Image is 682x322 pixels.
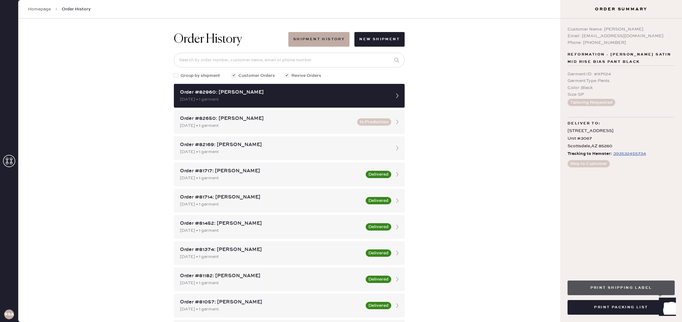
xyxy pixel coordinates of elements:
[72,111,628,119] td: Pants - Reformation - [PERSON_NAME] Satin Mid Rise Bias Pant Black - Size: SP
[19,103,72,111] th: ID
[568,51,675,66] span: Reformation - [PERSON_NAME] Satin Mid Rise Bias Pant Black
[180,272,362,280] div: Order #81182: [PERSON_NAME]
[19,41,661,48] div: Packing slip
[568,84,675,91] div: Color : Black
[72,103,628,111] th: Description
[354,32,405,47] button: New Shipment
[238,72,275,79] span: Customer Orders
[180,253,362,260] div: [DATE] • 1 garment
[62,6,91,12] span: Order History
[180,141,388,148] div: Order #82169: [PERSON_NAME]
[19,224,111,232] td: 82960
[111,224,262,232] td: [DATE]
[180,306,362,313] div: [DATE] • 1 garment
[628,103,661,111] th: QTY
[19,182,661,189] div: Shipment #107775
[180,89,388,96] div: Order #82960: [PERSON_NAME]
[568,127,675,150] div: [STREET_ADDRESS] Unit #3067 Scottsdale , AZ 85260
[568,39,675,46] div: Phone: [PHONE_NUMBER]
[568,26,675,33] div: Customer Name: [PERSON_NAME]
[180,96,388,103] div: [DATE] • 1 garment
[568,120,600,127] span: Deliver to:
[180,122,353,129] div: [DATE] • 1 garment
[181,72,220,79] span: Group by shipment
[291,72,321,79] span: Revive Orders
[180,194,362,201] div: Order #81714: [PERSON_NAME]
[19,189,661,196] div: Reformation [GEOGRAPHIC_DATA]
[331,141,350,159] img: logo
[366,276,391,283] button: Delivered
[262,224,501,232] td: [PERSON_NAME]
[19,174,661,182] div: Shipment Summary
[174,32,242,47] h1: Order History
[568,33,675,39] div: Email: [EMAIL_ADDRESS][DOMAIN_NAME]
[366,171,391,178] button: Delivered
[568,71,675,77] div: Garment ID : # 971124
[628,111,661,119] td: 1
[568,281,675,295] button: Print Shipping Label
[568,150,612,158] span: Tracking to Hemster:
[568,77,675,84] div: Garment Type : Pants
[366,223,391,231] button: Delivered
[501,216,661,224] th: # Garments
[4,312,14,317] h3: RSA
[180,148,388,155] div: [DATE] • 1 garment
[180,175,362,181] div: [DATE] • 1 garment
[19,65,661,72] div: Customer information
[19,72,661,94] div: # 80017 [PERSON_NAME] [PERSON_NAME] [EMAIL_ADDRESS][DOMAIN_NAME]
[568,284,675,290] a: Print Shipping Label
[174,53,405,67] input: Search by order number, customer name, email or phone number
[19,48,661,55] div: Order # 82960
[613,150,646,157] div: https://www.fedex.com/apps/fedextrack/?tracknumbers=393532455734&cntry_code=US
[612,150,646,158] a: 393532455734
[262,216,501,224] th: Customer
[288,32,350,47] button: Shipment History
[366,249,391,257] button: Delivered
[180,227,362,234] div: [DATE] • 1 garment
[501,224,661,232] td: 1
[568,300,675,315] button: Print Packing List
[180,201,362,208] div: [DATE] • 1 garment
[28,6,51,12] a: Homepage
[180,220,362,227] div: Order #81452: [PERSON_NAME]
[180,299,362,306] div: Order #81057: [PERSON_NAME]
[180,246,362,253] div: Order #81374: [PERSON_NAME]
[357,118,391,126] button: In Production
[111,216,262,224] th: Order Date
[568,91,675,98] div: Size : SP
[560,6,682,12] h3: Order Summary
[19,206,661,213] div: Orders In Shipment :
[653,295,679,321] iframe: Front Chat
[568,99,615,106] button: Tailoring Requested
[180,115,353,122] div: Order #82650: [PERSON_NAME]
[19,216,111,224] th: ID
[331,7,350,26] img: logo
[318,239,363,244] img: logo
[318,120,363,125] img: Logo
[19,111,72,119] td: 971124
[366,302,391,309] button: Delivered
[180,167,362,175] div: Order #81717: [PERSON_NAME]
[568,160,610,167] button: Ship to Customer
[180,280,362,286] div: [DATE] • 1 garment
[366,197,391,204] button: Delivered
